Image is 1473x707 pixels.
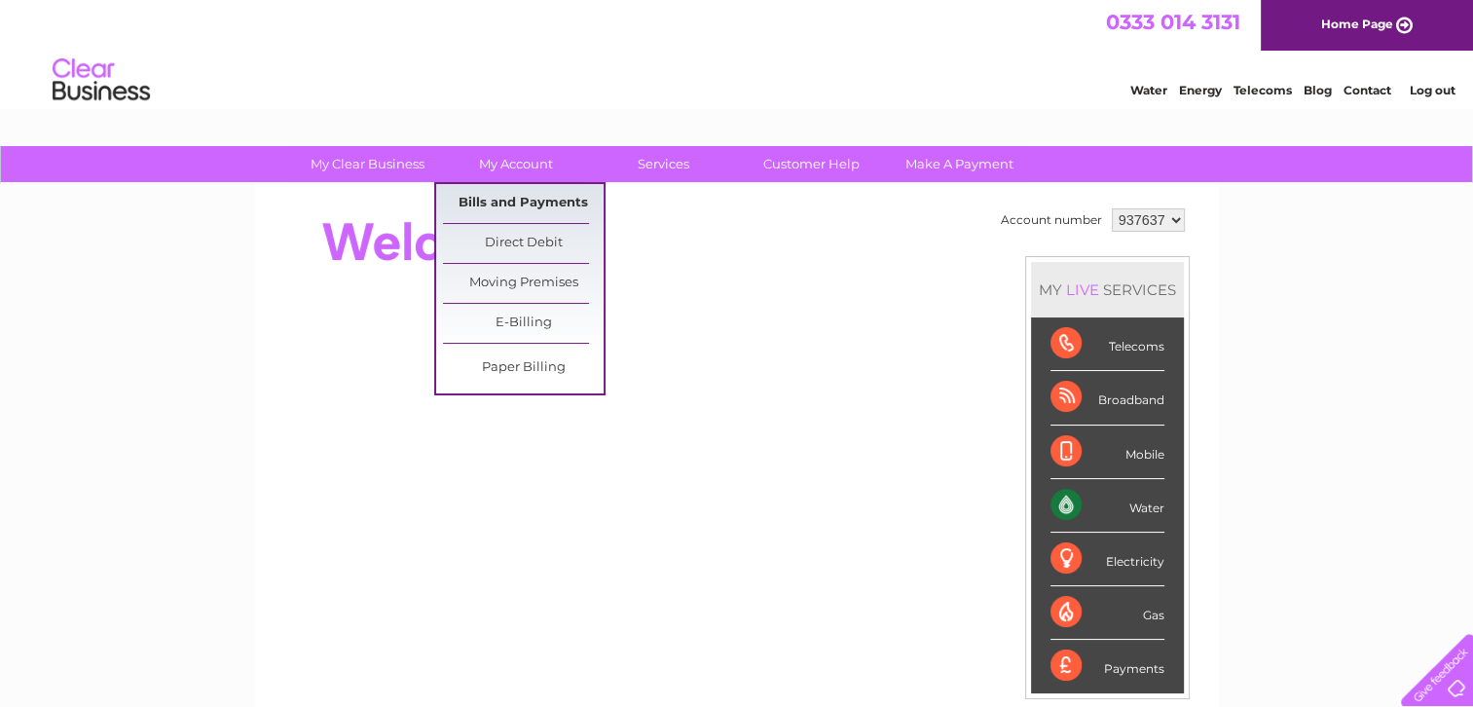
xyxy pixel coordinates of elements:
div: Mobile [1050,426,1164,479]
a: Customer Help [731,146,892,182]
a: Log out [1409,83,1455,97]
div: Telecoms [1050,317,1164,371]
td: Account number [996,204,1107,237]
a: Moving Premises [443,264,604,303]
div: Payments [1050,640,1164,692]
a: Water [1130,83,1167,97]
a: Services [583,146,744,182]
a: E-Billing [443,304,604,343]
div: LIVE [1062,280,1103,299]
img: logo.png [52,51,151,110]
a: Energy [1179,83,1222,97]
div: Broadband [1050,371,1164,425]
div: Water [1050,479,1164,533]
div: Electricity [1050,533,1164,586]
a: Make A Payment [879,146,1040,182]
div: Gas [1050,586,1164,640]
div: MY SERVICES [1031,262,1184,317]
div: Clear Business is a trading name of Verastar Limited (registered in [GEOGRAPHIC_DATA] No. 3667643... [277,11,1197,94]
a: 0333 014 3131 [1106,10,1240,34]
a: Contact [1344,83,1391,97]
a: Bills and Payments [443,184,604,223]
a: Direct Debit [443,224,604,263]
a: My Account [435,146,596,182]
a: Blog [1304,83,1332,97]
a: My Clear Business [287,146,448,182]
a: Paper Billing [443,349,604,388]
a: Telecoms [1234,83,1292,97]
